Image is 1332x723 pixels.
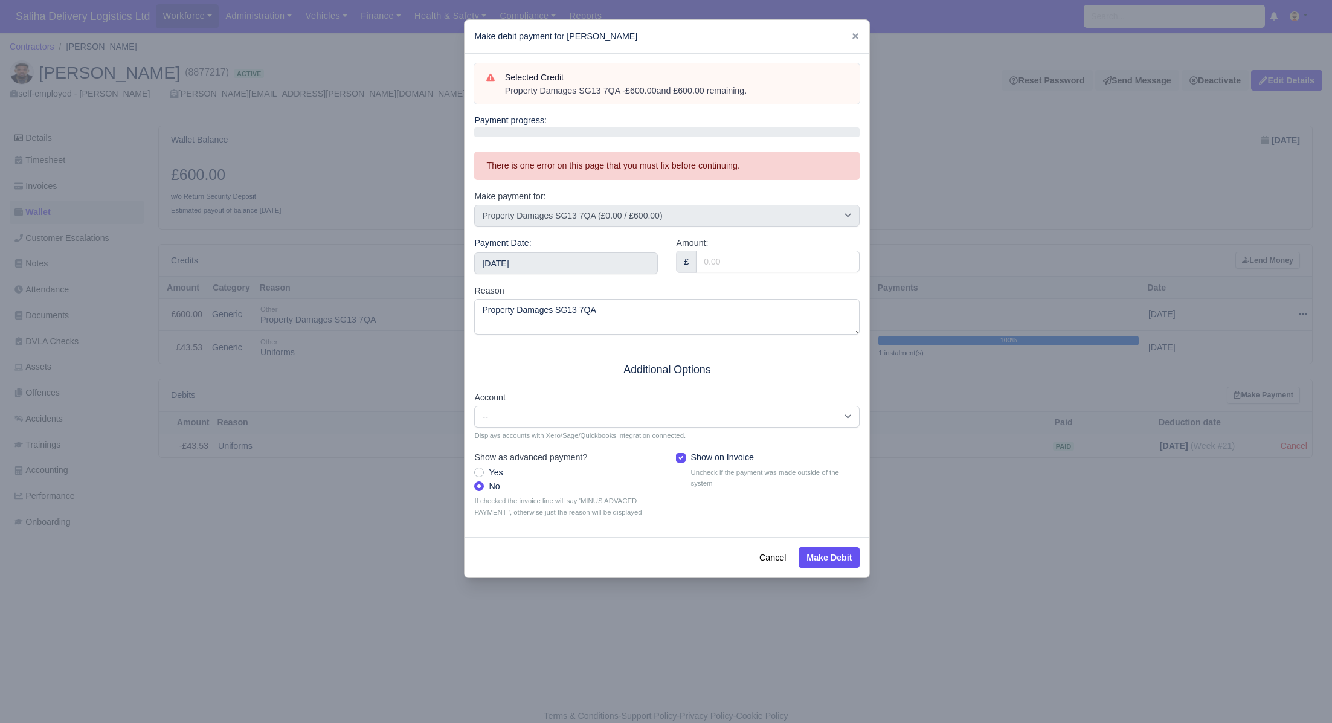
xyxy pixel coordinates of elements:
[474,152,860,180] div: There is one error on this page that you must fix before continuing.
[474,451,587,464] label: Show as advanced payment?
[489,480,500,493] label: No
[676,251,697,272] div: £
[676,236,708,250] label: Amount:
[474,430,860,441] small: Displays accounts with Xero/Sage/Quickbooks integration connected.
[474,236,531,250] label: Payment Date:
[696,251,860,272] input: 0.00
[505,85,848,97] div: Property Damages SG13 7QA - and £600.00 remaining.
[489,466,503,480] label: Yes
[505,72,848,83] h6: Selected Credit
[751,547,794,568] button: Cancel
[465,20,869,54] div: Make debit payment for [PERSON_NAME]
[799,547,860,568] button: Make Debit
[474,495,658,517] small: If checked the invoice line will say 'MINUS ADVACED PAYMENT ', otherwise just the reason will be ...
[474,284,504,298] label: Reason
[474,190,545,204] label: Make payment for:
[474,114,860,137] div: Payment progress:
[1115,583,1332,723] iframe: Chat Widget
[625,86,656,95] strong: £600.00
[474,364,860,376] h5: Additional Options
[690,451,753,464] label: Show on Invoice
[690,467,860,489] small: Uncheck if the payment was made outside of the system
[474,391,505,405] label: Account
